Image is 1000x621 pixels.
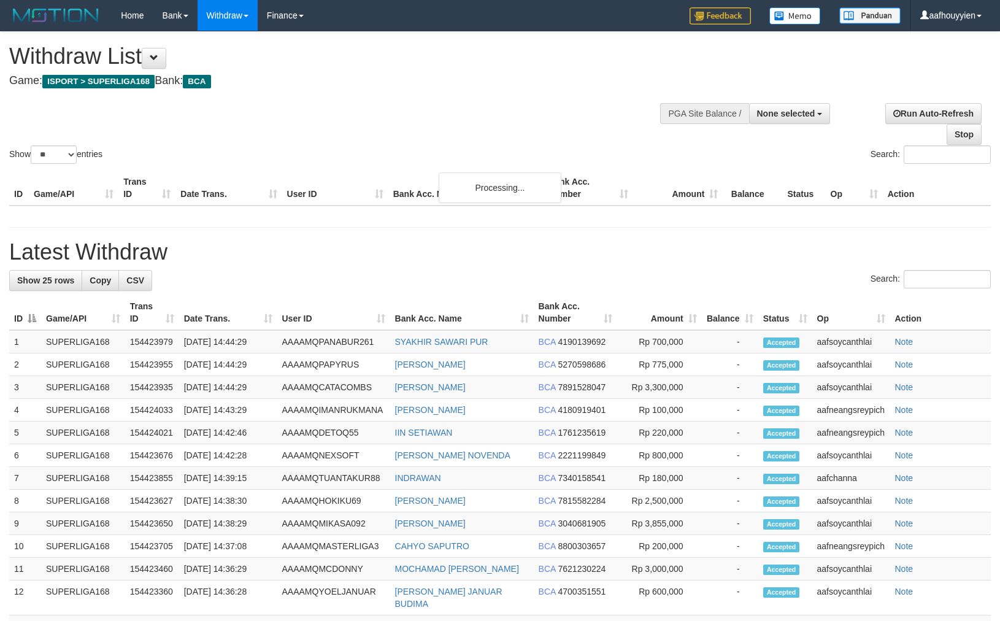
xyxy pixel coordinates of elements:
a: [PERSON_NAME] [395,405,466,415]
span: Accepted [763,383,800,393]
td: 11 [9,558,41,580]
a: INDRAWAN [395,473,441,483]
span: Accepted [763,496,800,507]
span: Copy 7340158541 to clipboard [558,473,606,483]
td: SUPERLIGA168 [41,490,125,512]
td: 6 [9,444,41,467]
td: SUPERLIGA168 [41,558,125,580]
input: Search: [904,145,991,164]
th: User ID [282,171,388,206]
td: - [702,422,758,444]
td: - [702,467,758,490]
td: 7 [9,467,41,490]
td: 8 [9,490,41,512]
th: User ID: activate to sort column ascending [277,295,390,330]
td: 154423360 [125,580,179,615]
span: BCA [539,405,556,415]
td: 154423650 [125,512,179,535]
td: Rp 3,000,000 [617,558,702,580]
td: AAAAMQYOELJANUAR [277,580,390,615]
span: Copy 7891528047 to clipboard [558,382,606,392]
a: [PERSON_NAME] JANUAR BUDIMA [395,587,502,609]
td: - [702,535,758,558]
h4: Game: Bank: [9,75,655,87]
th: Trans ID [118,171,175,206]
span: Accepted [763,337,800,348]
a: Copy [82,270,119,291]
td: 1 [9,330,41,353]
th: Trans ID: activate to sort column ascending [125,295,179,330]
td: aafsoycanthlai [812,330,890,353]
span: Copy 7621230224 to clipboard [558,564,606,574]
th: ID [9,171,29,206]
span: BCA [539,496,556,506]
th: Date Trans.: activate to sort column ascending [179,295,277,330]
span: Accepted [763,474,800,484]
a: CAHYO SAPUTRO [395,541,469,551]
td: SUPERLIGA168 [41,330,125,353]
th: Balance: activate to sort column ascending [702,295,758,330]
a: Note [895,541,913,551]
td: 154424033 [125,399,179,422]
img: Feedback.jpg [690,7,751,25]
td: [DATE] 14:42:46 [179,422,277,444]
td: AAAAMQMIKASA092 [277,512,390,535]
span: Accepted [763,565,800,575]
td: aafsoycanthlai [812,376,890,399]
span: BCA [539,450,556,460]
span: BCA [539,382,556,392]
h1: Latest Withdraw [9,240,991,264]
span: Accepted [763,587,800,598]
label: Search: [871,145,991,164]
td: SUPERLIGA168 [41,422,125,444]
td: 2 [9,353,41,376]
td: [DATE] 14:36:28 [179,580,277,615]
td: aafsoycanthlai [812,580,890,615]
td: - [702,399,758,422]
span: BCA [539,541,556,551]
select: Showentries [31,145,77,164]
span: Accepted [763,519,800,530]
td: [DATE] 14:42:28 [179,444,277,467]
td: [DATE] 14:38:29 [179,512,277,535]
td: Rp 220,000 [617,422,702,444]
img: panduan.png [839,7,901,24]
a: Note [895,587,913,596]
td: SUPERLIGA168 [41,376,125,399]
span: Accepted [763,451,800,461]
td: AAAAMQTUANTAKUR88 [277,467,390,490]
td: aafsoycanthlai [812,558,890,580]
td: [DATE] 14:44:29 [179,376,277,399]
th: Action [883,171,991,206]
td: SUPERLIGA168 [41,467,125,490]
th: Bank Acc. Name [388,171,544,206]
td: 154424021 [125,422,179,444]
a: Stop [947,124,982,145]
th: Amount: activate to sort column ascending [617,295,702,330]
label: Show entries [9,145,102,164]
td: Rp 2,500,000 [617,490,702,512]
td: AAAAMQPANABUR261 [277,330,390,353]
td: SUPERLIGA168 [41,353,125,376]
td: [DATE] 14:44:29 [179,353,277,376]
td: aafsoycanthlai [812,444,890,467]
td: AAAAMQHOKIKU69 [277,490,390,512]
a: Note [895,405,913,415]
td: Rp 775,000 [617,353,702,376]
td: Rp 200,000 [617,535,702,558]
span: Copy [90,276,111,285]
td: 5 [9,422,41,444]
td: AAAAMQNEXSOFT [277,444,390,467]
td: Rp 800,000 [617,444,702,467]
th: Status [782,171,825,206]
td: AAAAMQDETOQ55 [277,422,390,444]
td: SUPERLIGA168 [41,444,125,467]
td: Rp 600,000 [617,580,702,615]
td: 154423676 [125,444,179,467]
td: 154423705 [125,535,179,558]
th: Action [890,295,991,330]
a: Note [895,428,913,438]
td: AAAAMQIMANRUKMANA [277,399,390,422]
span: BCA [539,337,556,347]
td: 154423460 [125,558,179,580]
